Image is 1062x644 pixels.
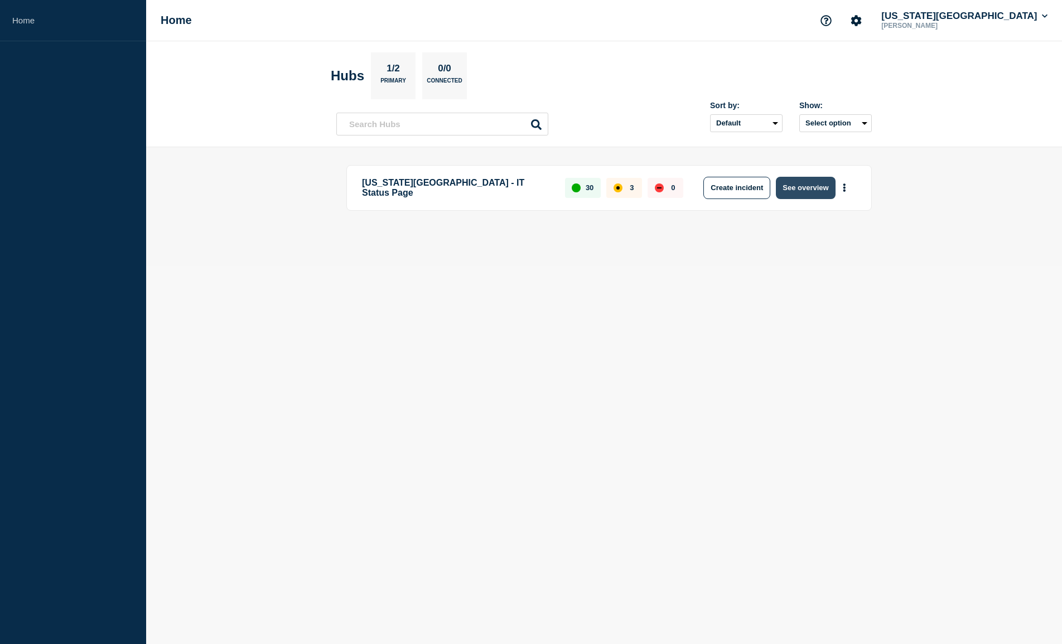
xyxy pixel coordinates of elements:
button: Select option [799,114,872,132]
p: Primary [380,78,406,89]
div: affected [614,183,622,192]
div: down [655,183,664,192]
p: [US_STATE][GEOGRAPHIC_DATA] - IT Status Page [362,177,552,199]
p: [PERSON_NAME] [879,22,995,30]
div: up [572,183,581,192]
p: Connected [427,78,462,89]
p: 30 [586,183,593,192]
h1: Home [161,14,192,27]
p: 1/2 [383,63,404,78]
button: See overview [776,177,835,199]
button: More actions [837,177,852,198]
input: Search Hubs [336,113,548,135]
button: Create incident [703,177,770,199]
p: 3 [630,183,634,192]
div: Sort by: [710,101,783,110]
button: [US_STATE][GEOGRAPHIC_DATA] [879,11,1050,22]
p: 0 [671,183,675,192]
h2: Hubs [331,68,364,84]
button: Support [814,9,838,32]
button: Account settings [844,9,868,32]
select: Sort by [710,114,783,132]
p: 0/0 [434,63,456,78]
div: Show: [799,101,872,110]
